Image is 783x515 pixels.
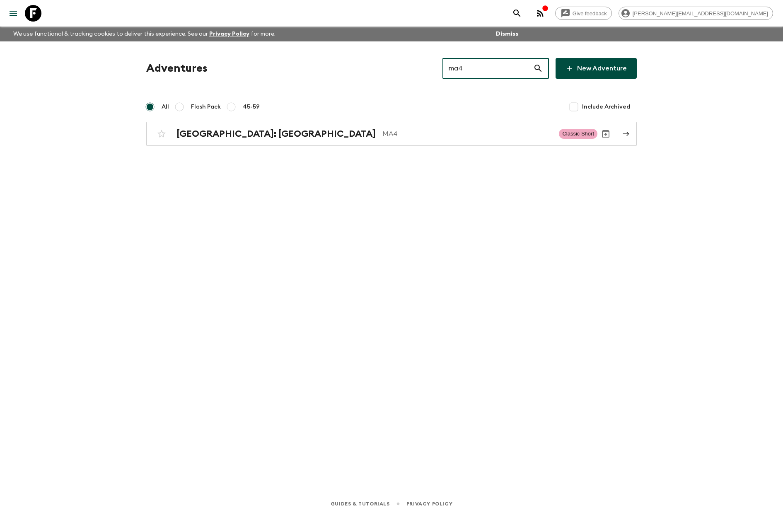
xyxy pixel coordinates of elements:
button: menu [5,5,22,22]
span: Give feedback [568,10,611,17]
span: Flash Pack [191,103,221,111]
h2: [GEOGRAPHIC_DATA]: [GEOGRAPHIC_DATA] [176,128,376,139]
a: New Adventure [556,58,637,79]
a: Privacy Policy [209,31,249,37]
p: We use functional & tracking cookies to deliver this experience. See our for more. [10,27,279,41]
p: MA4 [382,129,552,139]
div: [PERSON_NAME][EMAIL_ADDRESS][DOMAIN_NAME] [619,7,773,20]
span: [PERSON_NAME][EMAIL_ADDRESS][DOMAIN_NAME] [628,10,773,17]
button: Dismiss [494,28,520,40]
input: e.g. AR1, Argentina [442,57,533,80]
h1: Adventures [146,60,208,77]
span: All [162,103,169,111]
span: 45-59 [243,103,260,111]
span: Include Archived [582,103,630,111]
button: Archive [597,126,614,142]
a: Give feedback [555,7,612,20]
a: Privacy Policy [406,499,452,508]
a: Guides & Tutorials [331,499,390,508]
button: search adventures [509,5,525,22]
span: Classic Short [559,129,597,139]
a: [GEOGRAPHIC_DATA]: [GEOGRAPHIC_DATA]MA4Classic ShortArchive [146,122,637,146]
